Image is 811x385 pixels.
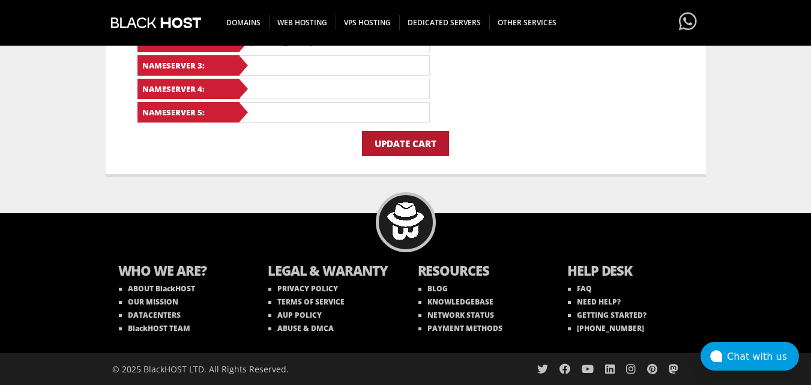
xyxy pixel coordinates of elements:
[418,297,493,307] a: KNOWLEDGEBASE
[489,15,565,30] span: OTHER SERVICES
[362,131,449,156] input: Update Cart
[387,202,424,240] img: BlackHOST mascont, Blacky.
[418,283,448,294] a: BLOG
[268,310,322,320] a: AUP POLICY
[568,323,644,333] a: [PHONE_NUMBER]
[137,55,240,76] b: Nameserver 3:
[268,283,338,294] a: PRIVACY POLICY
[119,323,190,333] a: BlackHOST TEAM
[418,261,544,282] b: RESOURCES
[218,15,270,30] span: DOMAINS
[701,342,799,371] button: Chat with us
[268,261,394,282] b: LEGAL & WARANTY
[268,323,334,333] a: ABUSE & DMCA
[567,261,693,282] b: HELP DESK
[119,310,181,320] a: DATACENTERS
[137,79,240,99] b: Nameserver 4:
[119,297,178,307] a: OUR MISSION
[418,323,502,333] a: PAYMENT METHODS
[399,15,490,30] span: DEDICATED SERVERS
[568,310,647,320] a: GETTING STARTED?
[268,297,345,307] a: TERMS OF SERVICE
[269,15,336,30] span: WEB HOSTING
[118,261,244,282] b: WHO WE ARE?
[112,353,400,385] div: © 2025 BlackHOST LTD. All Rights Reserved.
[568,297,621,307] a: NEED HELP?
[336,15,400,30] span: VPS HOSTING
[119,283,195,294] a: ABOUT BlackHOST
[568,283,592,294] a: FAQ
[137,102,240,123] b: Nameserver 5:
[727,351,799,362] div: Chat with us
[418,310,494,320] a: NETWORK STATUS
